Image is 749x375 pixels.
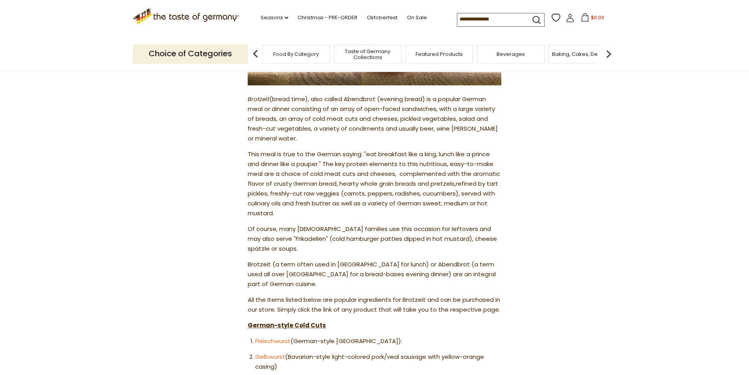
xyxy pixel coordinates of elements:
[248,94,501,144] p: (bread time), also called Abendbrot (evening bread) is a popular German meal or dinner consisting...
[336,48,399,60] a: Taste of Germany Collections
[298,13,357,22] a: Christmas - PRE-ORDER
[248,95,269,103] em: Brotzeit
[591,14,604,21] span: $0.00
[552,51,613,57] a: Baking, Cakes, Desserts
[133,44,248,63] p: Choice of Categories
[255,353,285,361] a: Gelbwurst
[261,13,288,22] a: Seasons
[248,224,501,254] p: Of course, many [DEMOGRAPHIC_DATA] families use this occasion for leftovers and may also serve "F...
[497,51,525,57] a: Beverages
[255,336,501,346] li: (German-style [GEOGRAPHIC_DATA]):
[576,13,609,25] button: $0.00
[248,150,501,218] p: This meal is true to the German saying: "eat breakfast like a king, lunch like a prince and dinne...
[601,46,616,62] img: next arrow
[248,260,501,289] p: Brotzeit (a term often used in [GEOGRAPHIC_DATA] for lunch) or Abendbrot (a term used all over [G...
[367,13,398,22] a: Oktoberfest
[248,321,326,329] strong: German-style Cold Cuts
[416,51,463,57] a: Featured Products
[248,295,501,315] p: All the items listed below are popular ingredients for Brotzeit and can be purchased in our store...
[255,337,291,345] a: Fleischwurst
[255,352,501,372] li: (Bavarian-style light-colored pork/veal sausage with yellow-orange casing)
[273,51,319,57] a: Food By Category
[248,46,263,62] img: previous arrow
[407,13,427,22] a: On Sale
